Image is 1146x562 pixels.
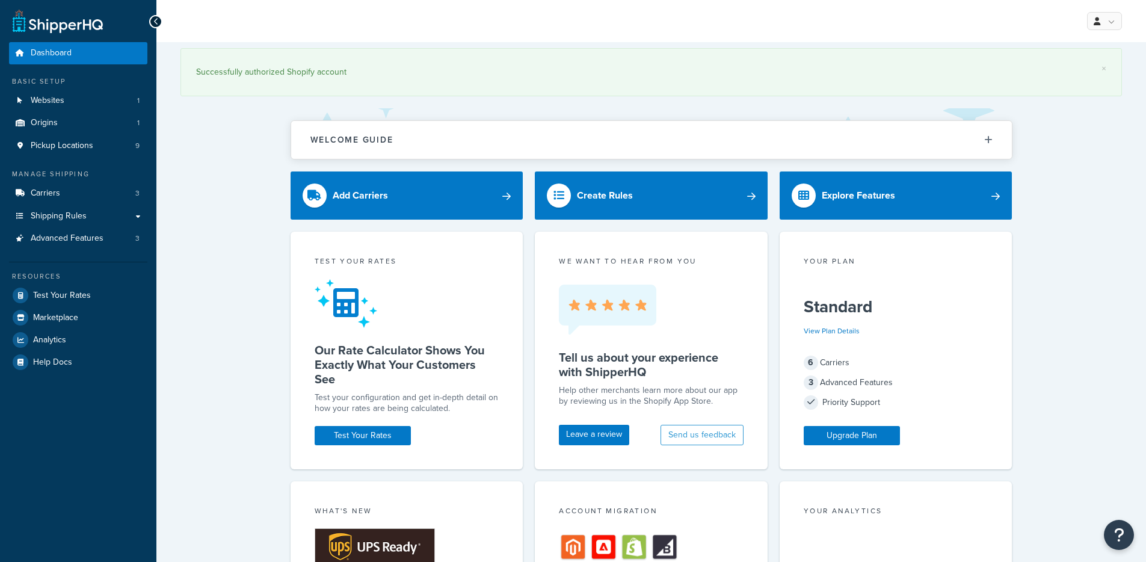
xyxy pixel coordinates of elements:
a: × [1101,64,1106,73]
a: Origins1 [9,112,147,134]
span: Marketplace [33,313,78,323]
a: Test Your Rates [9,285,147,306]
span: Analytics [33,335,66,345]
h5: Standard [804,297,988,317]
a: Test Your Rates [315,426,411,445]
span: 3 [135,188,140,199]
div: What's New [315,505,499,519]
h5: Our Rate Calculator Shows You Exactly What Your Customers See [315,343,499,386]
div: Basic Setup [9,76,147,87]
a: Add Carriers [291,171,523,220]
a: Marketplace [9,307,147,329]
a: Carriers3 [9,182,147,205]
p: Help other merchants learn more about our app by reviewing us in the Shopify App Store. [559,385,744,407]
a: Create Rules [535,171,768,220]
a: Pickup Locations9 [9,135,147,157]
li: Websites [9,90,147,112]
div: Resources [9,271,147,282]
button: Send us feedback [661,425,744,445]
h5: Tell us about your experience with ShipperHQ [559,350,744,379]
span: 3 [804,375,818,390]
div: Priority Support [804,394,988,411]
a: Leave a review [559,425,629,445]
a: Upgrade Plan [804,426,900,445]
span: Dashboard [31,48,72,58]
div: Create Rules [577,187,633,204]
button: Welcome Guide [291,121,1012,159]
li: Pickup Locations [9,135,147,157]
div: Your Analytics [804,505,988,519]
a: Dashboard [9,42,147,64]
a: Analytics [9,329,147,351]
a: Advanced Features3 [9,227,147,250]
div: Your Plan [804,256,988,270]
li: Carriers [9,182,147,205]
div: Explore Features [822,187,895,204]
span: 3 [135,233,140,244]
div: Test your rates [315,256,499,270]
a: Help Docs [9,351,147,373]
p: we want to hear from you [559,256,744,267]
span: 1 [137,118,140,128]
li: Origins [9,112,147,134]
h2: Welcome Guide [310,135,393,144]
div: Manage Shipping [9,169,147,179]
span: Origins [31,118,58,128]
span: Advanced Features [31,233,103,244]
span: Websites [31,96,64,106]
span: Test Your Rates [33,291,91,301]
li: Advanced Features [9,227,147,250]
span: Help Docs [33,357,72,368]
div: Advanced Features [804,374,988,391]
div: Test your configuration and get in-depth detail on how your rates are being calculated. [315,392,499,414]
button: Open Resource Center [1104,520,1134,550]
span: 9 [135,141,140,151]
a: Shipping Rules [9,205,147,227]
span: 6 [804,356,818,370]
div: Add Carriers [333,187,388,204]
span: Pickup Locations [31,141,93,151]
div: Successfully authorized Shopify account [196,64,1106,81]
a: Websites1 [9,90,147,112]
span: 1 [137,96,140,106]
span: Carriers [31,188,60,199]
div: Account Migration [559,505,744,519]
span: Shipping Rules [31,211,87,221]
a: Explore Features [780,171,1012,220]
div: Carriers [804,354,988,371]
a: View Plan Details [804,326,860,336]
